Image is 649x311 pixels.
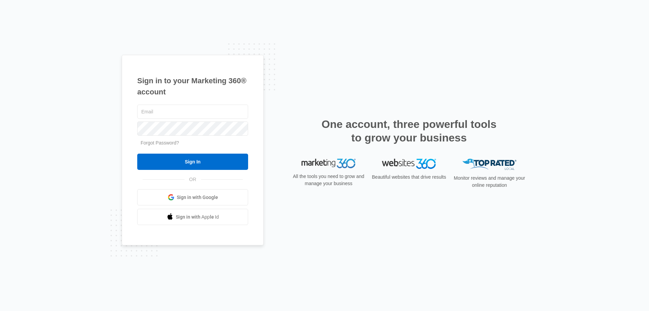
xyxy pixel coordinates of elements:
[137,105,248,119] input: Email
[302,159,356,168] img: Marketing 360
[177,194,218,201] span: Sign in with Google
[176,214,219,221] span: Sign in with Apple Id
[382,159,436,169] img: Websites 360
[371,174,447,181] p: Beautiful websites that drive results
[452,175,527,189] p: Monitor reviews and manage your online reputation
[137,189,248,205] a: Sign in with Google
[291,173,366,187] p: All the tools you need to grow and manage your business
[141,140,179,146] a: Forgot Password?
[137,154,248,170] input: Sign In
[462,159,516,170] img: Top Rated Local
[319,117,499,145] h2: One account, three powerful tools to grow your business
[137,75,248,97] h1: Sign in to your Marketing 360® account
[185,176,201,183] span: OR
[137,209,248,225] a: Sign in with Apple Id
